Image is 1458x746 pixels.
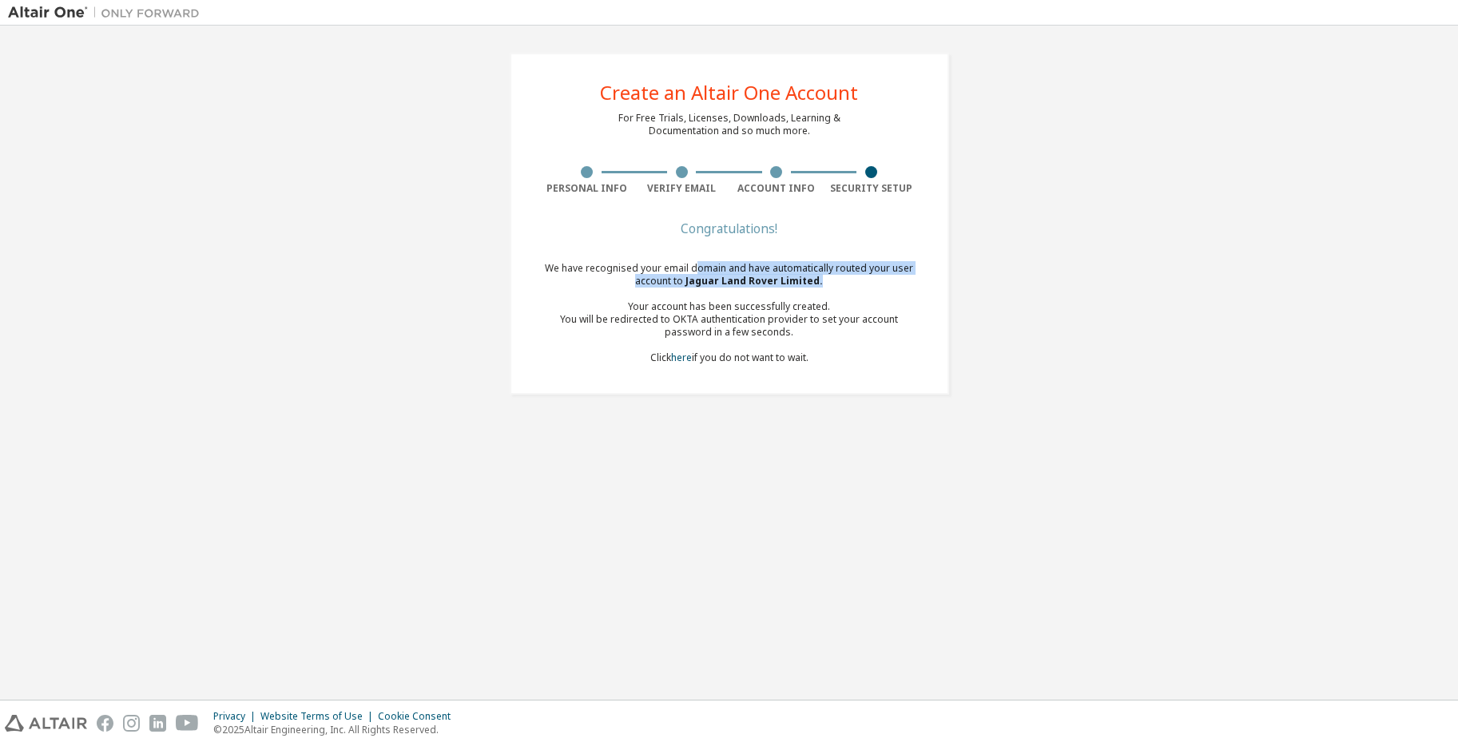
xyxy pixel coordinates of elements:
img: Altair One [8,5,208,21]
div: You will be redirected to OKTA authentication provider to set your account password in a few seco... [540,313,919,339]
div: Your account has been successfully created. [540,300,919,313]
div: Congratulations! [540,224,919,233]
img: instagram.svg [123,715,140,732]
div: Website Terms of Use [260,710,378,723]
div: Security Setup [824,182,919,195]
div: Verify Email [634,182,729,195]
div: For Free Trials, Licenses, Downloads, Learning & Documentation and so much more. [618,112,840,137]
img: altair_logo.svg [5,715,87,732]
div: We have recognised your email domain and have automatically routed your user account to Click if ... [540,262,919,364]
div: Cookie Consent [378,710,460,723]
img: linkedin.svg [149,715,166,732]
div: Account Info [729,182,824,195]
p: © 2025 Altair Engineering, Inc. All Rights Reserved. [213,723,460,736]
div: Create an Altair One Account [600,83,858,102]
div: Privacy [213,710,260,723]
a: here [671,351,692,364]
div: Personal Info [540,182,635,195]
span: Jaguar Land Rover Limited . [685,274,823,288]
img: facebook.svg [97,715,113,732]
img: youtube.svg [176,715,199,732]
